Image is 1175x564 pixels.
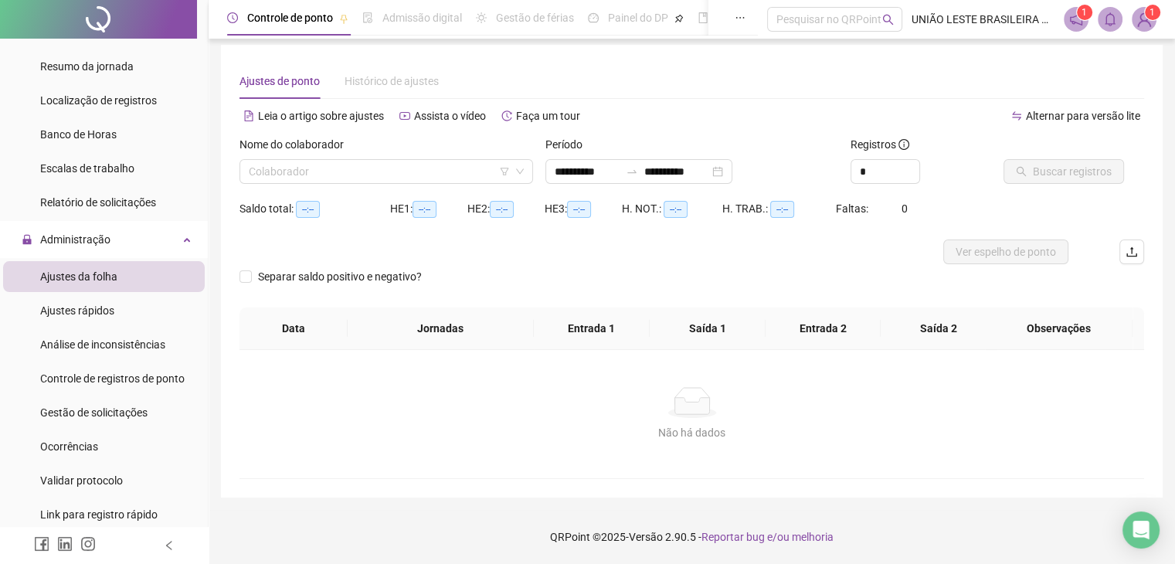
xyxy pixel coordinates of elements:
span: sun [476,12,487,23]
span: Painel do DP [608,12,668,24]
div: H. TRAB.: [722,200,835,218]
span: --:-- [490,201,514,218]
button: Ver espelho de ponto [943,240,1068,264]
span: file-text [243,110,254,121]
span: Banco de Horas [40,128,117,141]
span: Localização de registros [40,94,157,107]
span: Resumo da jornada [40,60,134,73]
th: Saída 1 [650,307,766,350]
sup: Atualize o seu contato no menu Meus Dados [1145,5,1160,20]
div: HE 1: [390,200,467,218]
th: Data [239,307,348,350]
div: Open Intercom Messenger [1122,511,1160,549]
span: Controle de registros de ponto [40,372,185,385]
span: --:-- [567,201,591,218]
span: Faltas: [836,202,871,215]
span: Registros [851,136,909,153]
th: Entrada 2 [766,307,881,350]
span: search [882,14,894,25]
span: file-done [362,12,373,23]
span: facebook [34,536,49,552]
span: Observações [998,320,1121,337]
span: dashboard [588,12,599,23]
button: Buscar registros [1004,159,1124,184]
span: ellipsis [735,12,745,23]
span: UNIÃO LESTE BRASILEIRA DA [GEOGRAPHIC_DATA] [912,11,1054,28]
span: info-circle [898,139,909,150]
span: pushpin [674,14,684,23]
span: --:-- [296,201,320,218]
span: filter [500,167,509,176]
span: Admissão digital [382,12,462,24]
span: Link para registro rápido [40,508,158,521]
div: H. NOT.: [622,200,722,218]
span: 1 [1082,7,1087,18]
span: Validar protocolo [40,474,123,487]
span: book [698,12,708,23]
span: Reportar bug e/ou melhoria [701,531,834,543]
span: Controle de ponto [247,12,333,24]
th: Observações [986,307,1133,350]
div: Saldo total: [239,200,390,218]
span: Alternar para versão lite [1026,110,1140,122]
span: Escalas de trabalho [40,162,134,175]
span: Faça um tour [516,110,580,122]
span: 1 [1150,7,1155,18]
span: Gestão de férias [496,12,574,24]
span: instagram [80,536,96,552]
footer: QRPoint © 2025 - 2.90.5 - [209,510,1175,564]
span: pushpin [339,14,348,23]
span: Administração [40,233,110,246]
span: Histórico de ajustes [345,75,439,87]
sup: 1 [1077,5,1092,20]
div: HE 3: [545,200,622,218]
label: Nome do colaborador [239,136,354,153]
span: Ajustes rápidos [40,304,114,317]
span: Assista o vídeo [414,110,486,122]
span: Separar saldo positivo e negativo? [252,268,428,285]
span: lock [22,234,32,245]
span: history [501,110,512,121]
th: Jornadas [348,307,534,350]
div: Não há dados [258,424,1126,441]
span: notification [1069,12,1083,26]
span: Ocorrências [40,440,98,453]
div: HE 2: [467,200,545,218]
span: down [515,167,525,176]
span: bell [1103,12,1117,26]
span: linkedin [57,536,73,552]
span: left [164,540,175,551]
span: Relatório de solicitações [40,196,156,209]
span: upload [1126,246,1138,258]
span: --:-- [664,201,688,218]
span: swap-right [626,165,638,178]
span: Análise de inconsistências [40,338,165,351]
th: Saída 2 [881,307,997,350]
span: Gestão de solicitações [40,406,148,419]
th: Entrada 1 [534,307,650,350]
span: --:-- [413,201,436,218]
span: Ajustes da folha [40,270,117,283]
span: Ajustes de ponto [239,75,320,87]
img: 46995 [1133,8,1156,31]
label: Período [545,136,593,153]
span: swap [1011,110,1022,121]
span: Leia o artigo sobre ajustes [258,110,384,122]
span: to [626,165,638,178]
span: --:-- [770,201,794,218]
span: Versão [629,531,663,543]
span: youtube [399,110,410,121]
span: clock-circle [227,12,238,23]
span: 0 [902,202,908,215]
